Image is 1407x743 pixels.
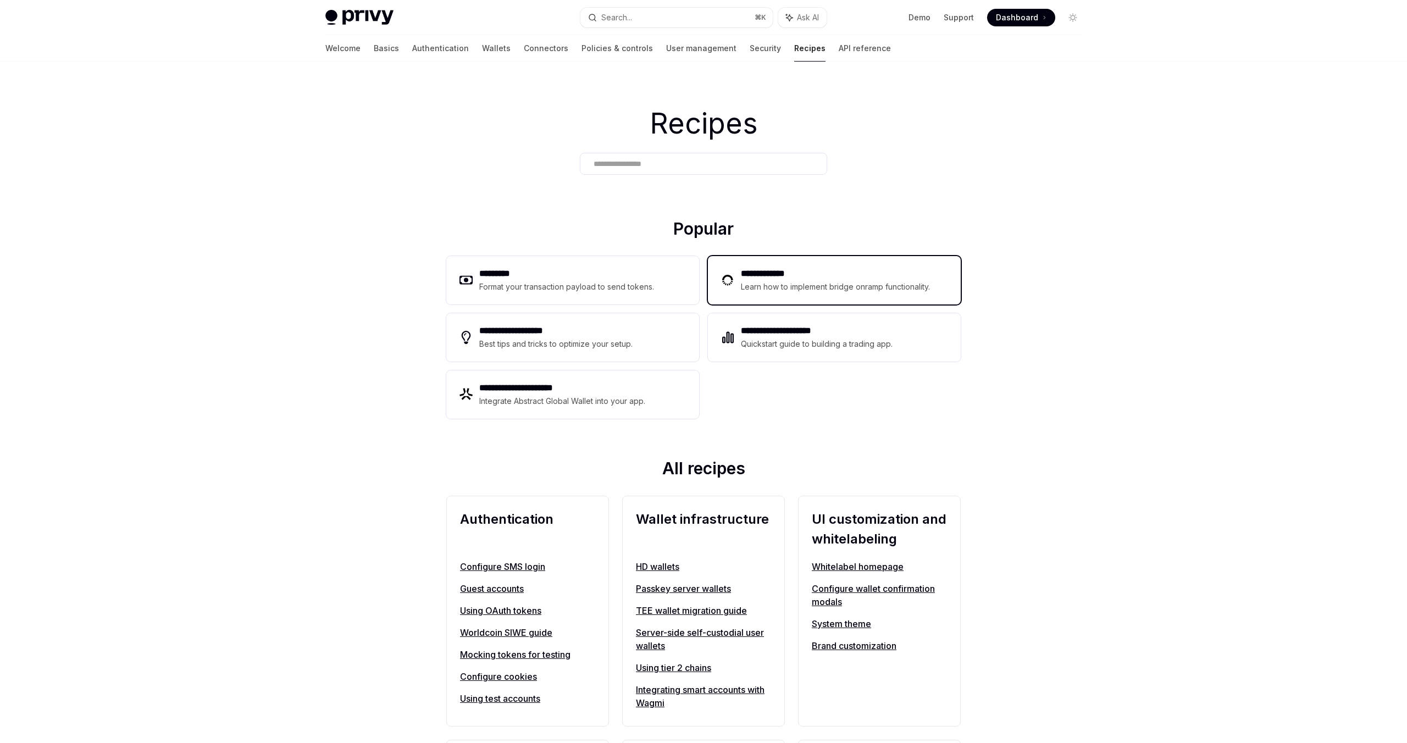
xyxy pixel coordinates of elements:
[446,219,961,243] h2: Popular
[996,12,1038,23] span: Dashboard
[797,12,819,23] span: Ask AI
[460,670,595,683] a: Configure cookies
[524,35,568,62] a: Connectors
[755,13,766,22] span: ⌘ K
[325,35,361,62] a: Welcome
[944,12,974,23] a: Support
[581,35,653,62] a: Policies & controls
[479,395,646,408] div: Integrate Abstract Global Wallet into your app.
[446,256,699,304] a: **** ****Format your transaction payload to send tokens.
[741,337,893,351] div: Quickstart guide to building a trading app.
[460,560,595,573] a: Configure SMS login
[812,582,947,608] a: Configure wallet confirmation modals
[479,337,634,351] div: Best tips and tricks to optimize your setup.
[412,35,469,62] a: Authentication
[636,604,771,617] a: TEE wallet migration guide
[460,692,595,705] a: Using test accounts
[987,9,1055,26] a: Dashboard
[812,509,947,549] h2: UI customization and whitelabeling
[909,12,930,23] a: Demo
[325,10,394,25] img: light logo
[460,604,595,617] a: Using OAuth tokens
[580,8,773,27] button: Search...⌘K
[460,582,595,595] a: Guest accounts
[794,35,826,62] a: Recipes
[460,509,595,549] h2: Authentication
[374,35,399,62] a: Basics
[839,35,891,62] a: API reference
[460,626,595,639] a: Worldcoin SIWE guide
[482,35,511,62] a: Wallets
[460,648,595,661] a: Mocking tokens for testing
[708,256,961,304] a: **** **** ***Learn how to implement bridge onramp functionality.
[741,280,933,293] div: Learn how to implement bridge onramp functionality.
[812,617,947,630] a: System theme
[601,11,632,24] div: Search...
[778,8,827,27] button: Ask AI
[636,626,771,652] a: Server-side self-custodial user wallets
[636,582,771,595] a: Passkey server wallets
[750,35,781,62] a: Security
[636,661,771,674] a: Using tier 2 chains
[636,560,771,573] a: HD wallets
[479,280,655,293] div: Format your transaction payload to send tokens.
[446,458,961,483] h2: All recipes
[812,560,947,573] a: Whitelabel homepage
[812,639,947,652] a: Brand customization
[636,509,771,549] h2: Wallet infrastructure
[636,683,771,709] a: Integrating smart accounts with Wagmi
[1064,9,1082,26] button: Toggle dark mode
[666,35,736,62] a: User management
